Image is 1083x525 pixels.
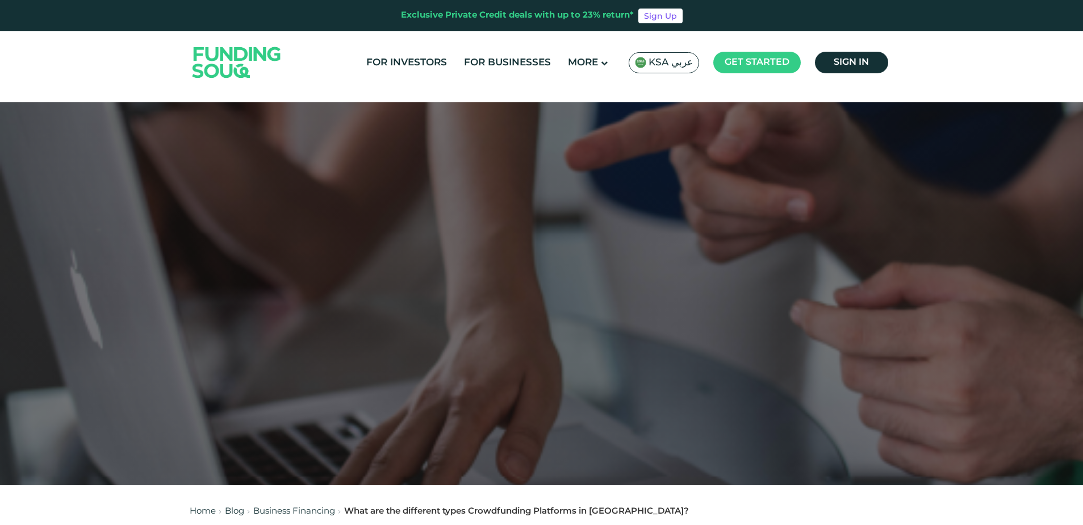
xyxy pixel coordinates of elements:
[344,505,689,518] div: What are the different types Crowdfunding Platforms in [GEOGRAPHIC_DATA]?
[181,34,292,91] img: Logo
[638,9,683,23] a: Sign Up
[649,56,693,69] span: KSA عربي
[363,53,450,72] a: For Investors
[725,58,789,66] span: Get started
[568,58,598,68] span: More
[190,507,216,515] a: Home
[401,9,634,22] div: Exclusive Private Credit deals with up to 23% return*
[815,52,888,73] a: Sign in
[253,507,335,515] a: Business Financing
[225,507,244,515] a: Blog
[635,57,646,68] img: SA Flag
[834,58,869,66] span: Sign in
[461,53,554,72] a: For Businesses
